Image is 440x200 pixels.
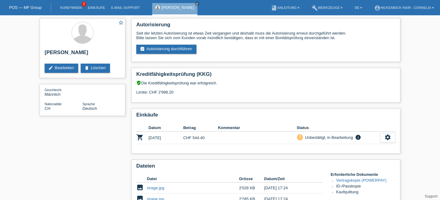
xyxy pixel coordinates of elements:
[48,65,53,70] i: edit
[312,5,318,11] i: build
[183,131,218,144] td: CHF 544.40
[425,194,438,198] a: Support
[239,183,264,194] td: 2'028 KB
[85,6,108,9] a: Einkäufe
[45,106,50,111] span: Schweiz
[136,71,395,80] h2: Kreditfähigkeitsprüfung (KKG)
[118,20,124,25] i: star_border
[45,88,61,92] span: Geschlecht
[336,178,387,183] a: Vertragskopie (POWERPAY)
[303,134,353,141] div: Unbestätigt, in Bearbeitung
[195,2,199,6] a: close
[183,124,218,131] th: Betrag
[147,175,239,183] th: Datei
[136,184,144,191] i: image
[45,87,82,97] div: Männlich
[264,175,314,183] th: Datum/Zeit
[81,64,110,73] a: deleteLöschen
[371,6,437,9] a: account_circleHickenbick Hair - Cornelia ▾
[9,5,42,10] a: POS — MF Group
[136,134,144,141] i: POSP00027918
[218,124,297,131] th: Kommentar
[298,135,302,139] i: priority_high
[384,134,391,141] i: settings
[136,22,395,31] h2: Autorisierung
[136,163,395,172] h2: Dateien
[336,184,395,190] li: ID-/Passkopie
[268,6,302,9] a: bookAnleitung ▾
[45,50,120,59] h2: [PERSON_NAME]
[82,2,86,7] span: 2
[82,106,97,111] span: Deutsch
[140,46,145,51] i: assignment_turned_in
[264,183,314,194] td: [DATE] 17:24
[297,124,380,131] th: Status
[331,172,395,177] h4: Erforderliche Dokumente
[84,65,89,70] i: delete
[57,6,85,9] a: Kund*innen
[45,64,78,73] a: editBearbeiten
[136,31,395,40] div: Seit der letzten Autorisierung ist etwas Zeit vergangen und deshalb muss die Autorisierung erneut...
[196,2,199,5] i: close
[374,5,380,11] i: account_circle
[136,80,141,85] i: verified_user
[118,20,124,26] a: star_border
[148,124,183,131] th: Datum
[162,5,194,10] a: [PERSON_NAME]
[354,134,362,140] i: info
[108,6,143,9] a: E-Mail Support
[136,45,196,54] a: assignment_turned_inAutorisierung durchführen
[45,102,61,106] span: Nationalität
[239,175,264,183] th: Grösse
[147,186,164,190] a: image.jpg
[309,6,346,9] a: buildWerkzeuge ▾
[148,131,183,144] td: [DATE]
[136,80,395,99] div: Die Kreditfähigkeitsprüfung war erfolgreich. Limite: CHF 2'998.20
[136,112,395,121] h2: Einkäufe
[82,102,95,106] span: Sprache
[352,6,365,9] a: DE ▾
[336,190,395,195] li: Kaufquittung
[271,5,277,11] i: book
